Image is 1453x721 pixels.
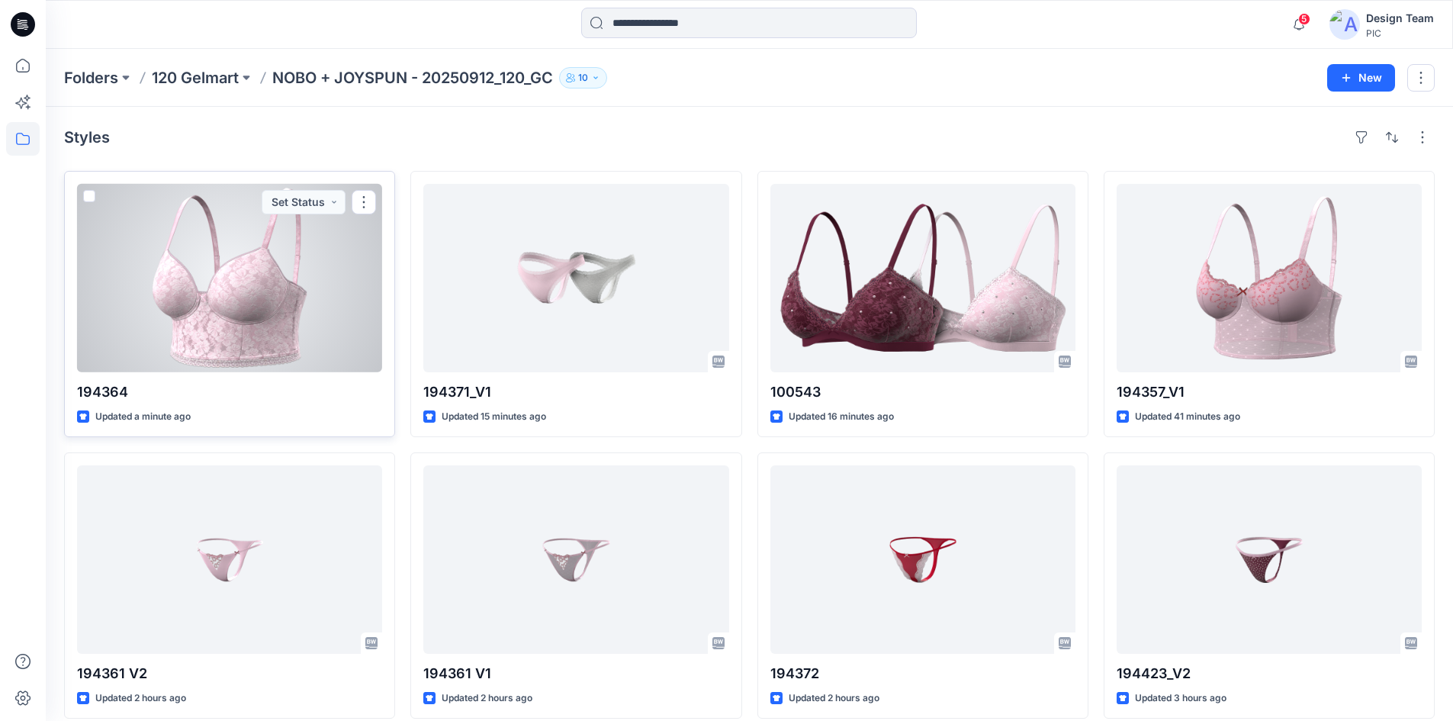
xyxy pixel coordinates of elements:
p: Updated a minute ago [95,409,191,425]
p: NOBO + JOYSPUN - 20250912_120_GC [272,67,553,89]
p: 194372 [770,663,1075,684]
p: 100543 [770,381,1075,403]
div: PIC [1366,27,1434,39]
p: 194371_V1 [423,381,728,403]
a: 194364 [77,184,382,372]
p: 10 [578,69,588,86]
p: Updated 2 hours ago [442,690,532,707]
a: Folders [64,67,118,89]
a: 194361 V2 [77,465,382,654]
p: 194357_V1 [1117,381,1422,403]
img: avatar [1329,9,1360,40]
span: 5 [1298,13,1310,25]
div: Design Team [1366,9,1434,27]
a: 120 Gelmart [152,67,239,89]
a: 194361 V1 [423,465,728,654]
a: 194357_V1 [1117,184,1422,372]
a: 100543 [770,184,1075,372]
a: 194371_V1 [423,184,728,372]
p: Updated 3 hours ago [1135,690,1226,707]
h4: Styles [64,128,110,146]
p: Updated 41 minutes ago [1135,409,1240,425]
button: New [1327,64,1395,92]
p: 194361 V2 [77,663,382,684]
a: 194423_V2 [1117,465,1422,654]
p: Updated 2 hours ago [95,690,186,707]
p: 194423_V2 [1117,663,1422,684]
p: 194361 V1 [423,663,728,684]
button: 10 [559,67,607,89]
p: Updated 15 minutes ago [442,409,546,425]
p: 194364 [77,381,382,403]
p: Updated 2 hours ago [789,690,879,707]
a: 194372 [770,465,1075,654]
p: Updated 16 minutes ago [789,409,894,425]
